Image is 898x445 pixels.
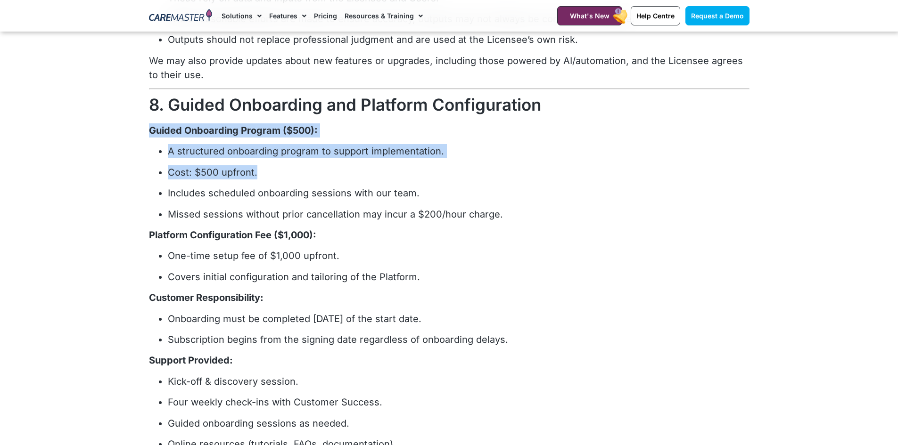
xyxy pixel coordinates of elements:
[168,312,750,326] p: Onboarding must be completed [DATE] of the start date.
[631,6,680,25] a: Help Centre
[168,249,750,263] p: One-time setup fee of $1,000 upfront.
[691,12,744,20] span: Request a Demo
[168,32,750,47] p: Outputs should not replace professional judgment and are used at the Licensee’s own risk.
[149,54,750,82] p: We may also provide updates about new features or upgrades, including those powered by AI/automat...
[168,186,750,200] p: Includes scheduled onboarding sessions with our team.
[168,416,750,430] p: Guided onboarding sessions as needed.
[168,144,750,158] p: A structured onboarding program to support implementation.
[149,125,318,136] strong: Guided Onboarding Program ($500):
[168,374,750,388] p: Kick-off & discovery session.
[570,12,610,20] span: What's New
[685,6,750,25] a: Request a Demo
[149,229,316,241] strong: Platform Configuration Fee ($1,000):
[149,93,750,116] h2: 8. Guided Onboarding and Platform Configuration
[168,270,750,284] p: Covers initial configuration and tailoring of the Platform.
[149,9,213,23] img: CareMaster Logo
[636,12,675,20] span: Help Centre
[168,332,750,347] p: Subscription begins from the signing date regardless of onboarding delays.
[168,207,750,221] p: Missed sessions without prior cancellation may incur a $200/hour charge.
[149,292,264,303] strong: Customer Responsibility:
[168,165,750,179] p: Cost: $500 upfront.
[557,6,622,25] a: What's New
[168,395,750,409] p: Four weekly check-ins with Customer Success.
[149,355,233,366] strong: Support Provided:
